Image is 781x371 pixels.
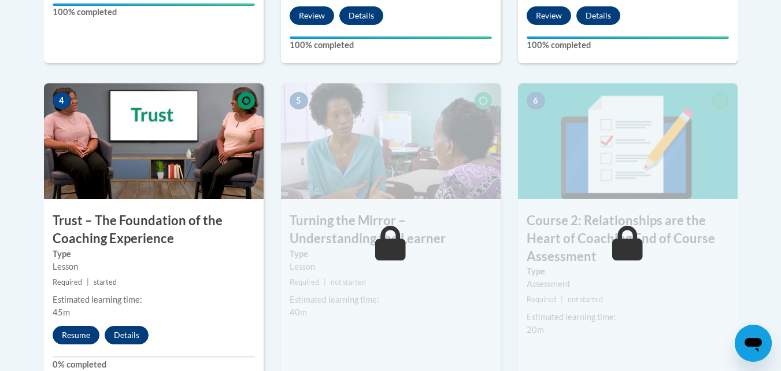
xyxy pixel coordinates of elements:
label: 0% completed [53,358,255,371]
span: Required [527,295,556,304]
div: Estimated learning time: [527,311,729,324]
span: 40m [290,307,307,317]
h3: Course 2: Relationships are the Heart of Coaching End of Course Assessment [518,212,738,265]
span: 6 [527,92,545,109]
span: started [94,278,117,286]
button: Review [290,6,334,25]
button: Details [105,326,149,344]
button: Details [576,6,620,25]
div: Estimated learning time: [53,293,255,306]
label: Type [53,248,255,260]
div: Lesson [290,260,492,273]
button: Details [339,6,383,25]
label: 100% completed [53,6,255,19]
label: 100% completed [290,39,492,52]
span: Required [290,278,319,286]
img: Course Image [281,83,501,199]
div: Lesson [53,260,255,273]
label: Type [290,248,492,260]
button: Review [527,6,571,25]
div: Your progress [527,36,729,39]
div: Estimated learning time: [290,293,492,306]
span: | [324,278,326,286]
div: Your progress [53,3,255,6]
h3: Trust – The Foundation of the Coaching Experience [44,212,264,248]
span: 20m [527,325,544,335]
img: Course Image [44,83,264,199]
span: | [87,278,89,286]
iframe: Button to launch messaging window [735,325,772,362]
button: Resume [53,326,99,344]
span: | [561,295,563,304]
span: 5 [290,92,308,109]
span: Required [53,278,82,286]
div: Your progress [290,36,492,39]
label: Type [527,265,729,278]
label: 100% completed [527,39,729,52]
img: Course Image [518,83,738,199]
span: not started [568,295,603,304]
span: 4 [53,92,71,109]
h3: Turning the Mirror – Understanding the Learner [281,212,501,248]
span: not started [331,278,366,286]
div: Assessment [527,278,729,291]
span: 45m [53,307,70,317]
